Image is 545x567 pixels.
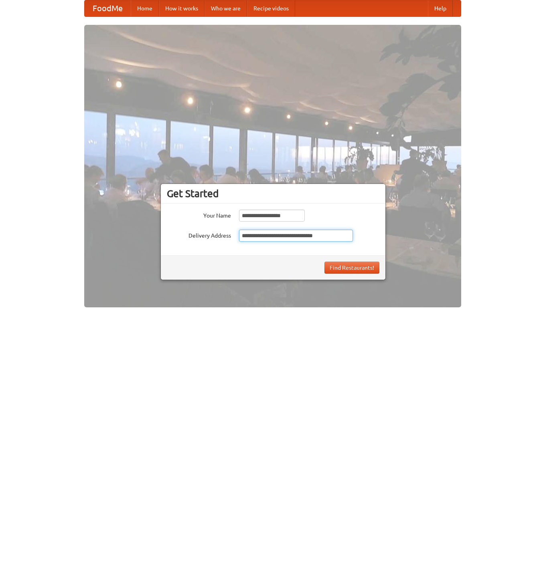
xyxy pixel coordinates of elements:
button: Find Restaurants! [324,262,379,274]
a: How it works [159,0,205,16]
h3: Get Started [167,188,379,200]
label: Delivery Address [167,230,231,240]
label: Your Name [167,210,231,220]
a: Home [131,0,159,16]
a: Who we are [205,0,247,16]
a: FoodMe [85,0,131,16]
a: Recipe videos [247,0,295,16]
a: Help [428,0,453,16]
